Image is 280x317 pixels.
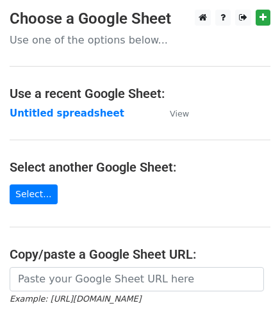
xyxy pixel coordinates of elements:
[10,184,58,204] a: Select...
[10,10,270,28] h3: Choose a Google Sheet
[10,247,270,262] h4: Copy/paste a Google Sheet URL:
[170,109,189,118] small: View
[10,108,124,119] a: Untitled spreadsheet
[10,86,270,101] h4: Use a recent Google Sheet:
[10,159,270,175] h4: Select another Google Sheet:
[10,294,141,304] small: Example: [URL][DOMAIN_NAME]
[10,33,270,47] p: Use one of the options below...
[10,267,264,291] input: Paste your Google Sheet URL here
[157,108,189,119] a: View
